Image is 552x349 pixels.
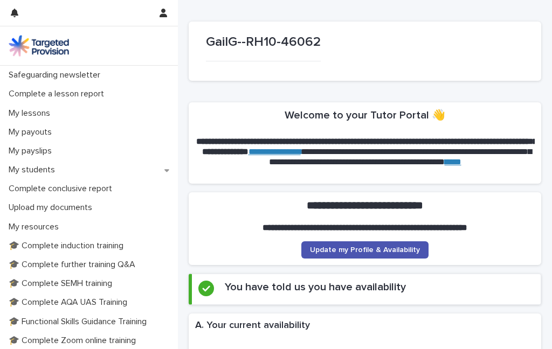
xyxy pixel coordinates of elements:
p: GailG--RH10-46062 [206,34,321,50]
p: 🎓 Complete Zoom online training [4,336,144,346]
p: 🎓 Functional Skills Guidance Training [4,317,155,327]
p: 🎓 Complete induction training [4,241,132,251]
span: Update my Profile & Availability [310,246,420,254]
p: 🎓 Complete further training Q&A [4,260,144,270]
h2: You have told us you have availability [225,281,406,294]
p: Complete a lesson report [4,89,113,99]
p: My students [4,165,64,175]
img: M5nRWzHhSzIhMunXDL62 [9,35,69,57]
p: 🎓 Complete SEMH training [4,278,121,289]
p: Upload my documents [4,203,101,213]
p: Safeguarding newsletter [4,70,109,80]
p: My payslips [4,146,60,156]
p: 🎓 Complete AQA UAS Training [4,297,136,308]
p: Complete conclusive report [4,184,121,194]
p: My resources [4,222,67,232]
a: Update my Profile & Availability [301,241,429,259]
h2: Welcome to your Tutor Portal 👋 [285,109,445,122]
p: My lessons [4,108,59,118]
p: My payouts [4,127,60,137]
h2: A. Your current availability [195,320,310,332]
